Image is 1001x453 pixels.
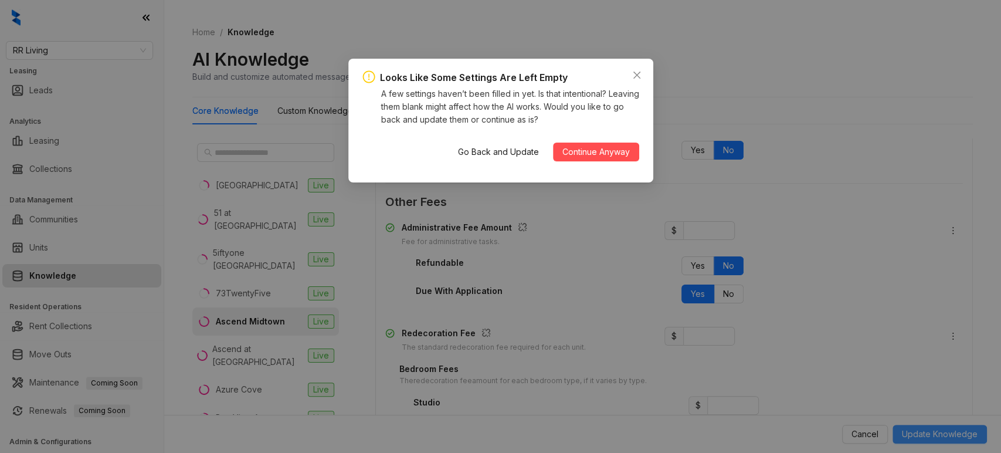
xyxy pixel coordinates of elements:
span: Go Back and Update [458,146,539,158]
div: A few settings haven’t been filled in yet. Is that intentional? Leaving them blank might affect h... [381,87,639,126]
span: close [632,70,642,80]
span: Continue Anyway [562,146,630,158]
button: Go Back and Update [449,143,548,161]
div: Looks Like Some Settings Are Left Empty [380,70,568,85]
button: Close [627,66,646,84]
button: Continue Anyway [553,143,639,161]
